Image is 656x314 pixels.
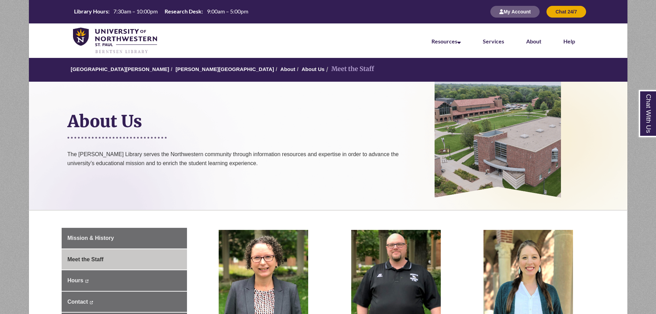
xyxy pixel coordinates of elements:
button: Chat 24/7 [546,6,586,18]
a: Meet the Staff [62,249,187,270]
a: [GEOGRAPHIC_DATA][PERSON_NAME] [71,66,169,72]
a: About Us [302,66,325,72]
a: Services [483,38,504,44]
h1: About Us [67,83,425,135]
a: Chat 24/7 [546,9,586,14]
a: [PERSON_NAME][GEOGRAPHIC_DATA] [176,66,274,72]
img: UNWSP Library Logo [73,28,157,54]
a: Mission & History [62,228,187,249]
th: Research Desk: [162,8,204,15]
a: My Account [490,9,540,14]
span: Contact [67,299,88,305]
a: Hours [62,270,187,291]
th: Library Hours: [71,8,111,15]
a: Help [563,38,575,44]
a: About [280,66,295,72]
i: This link opens in a new window [90,301,93,304]
button: My Account [490,6,540,18]
span: 7:30am – 10:00pm [113,8,158,14]
table: Hours Today [71,8,251,15]
span: 9:00am – 5:00pm [207,8,248,14]
li: Meet the Staff [324,64,374,74]
a: Contact [62,292,187,312]
span: Mission & History [67,235,114,241]
span: Hours [67,277,83,283]
i: This link opens in a new window [85,280,88,283]
a: About [526,38,541,44]
a: Resources [431,38,461,44]
a: Hours Today [71,8,251,16]
span: Meet the Staff [67,256,104,262]
p: The [PERSON_NAME] Library serves the Northwestern community through information resources and exp... [67,150,425,185]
